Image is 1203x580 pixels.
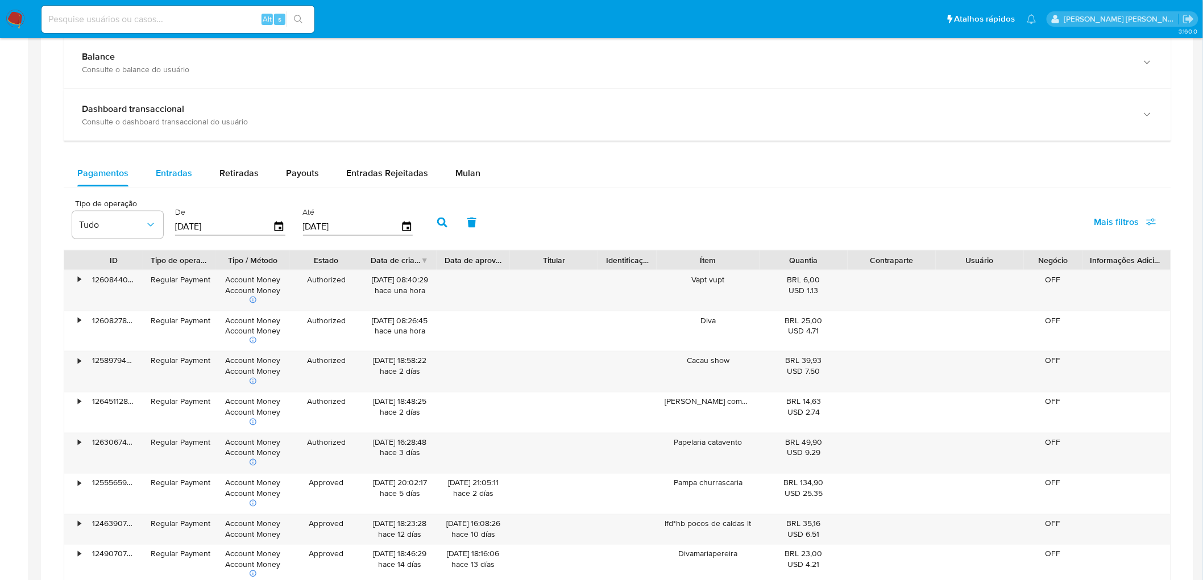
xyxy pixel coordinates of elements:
[1027,14,1036,24] a: Notificações
[42,12,314,27] input: Pesquise usuários ou casos...
[1064,14,1179,24] p: marcos.ferreira@mercadopago.com.br
[287,11,310,27] button: search-icon
[1179,27,1197,36] span: 3.160.0
[278,14,281,24] span: s
[263,14,272,24] span: Alt
[955,13,1015,25] span: Atalhos rápidos
[1183,13,1194,25] a: Sair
